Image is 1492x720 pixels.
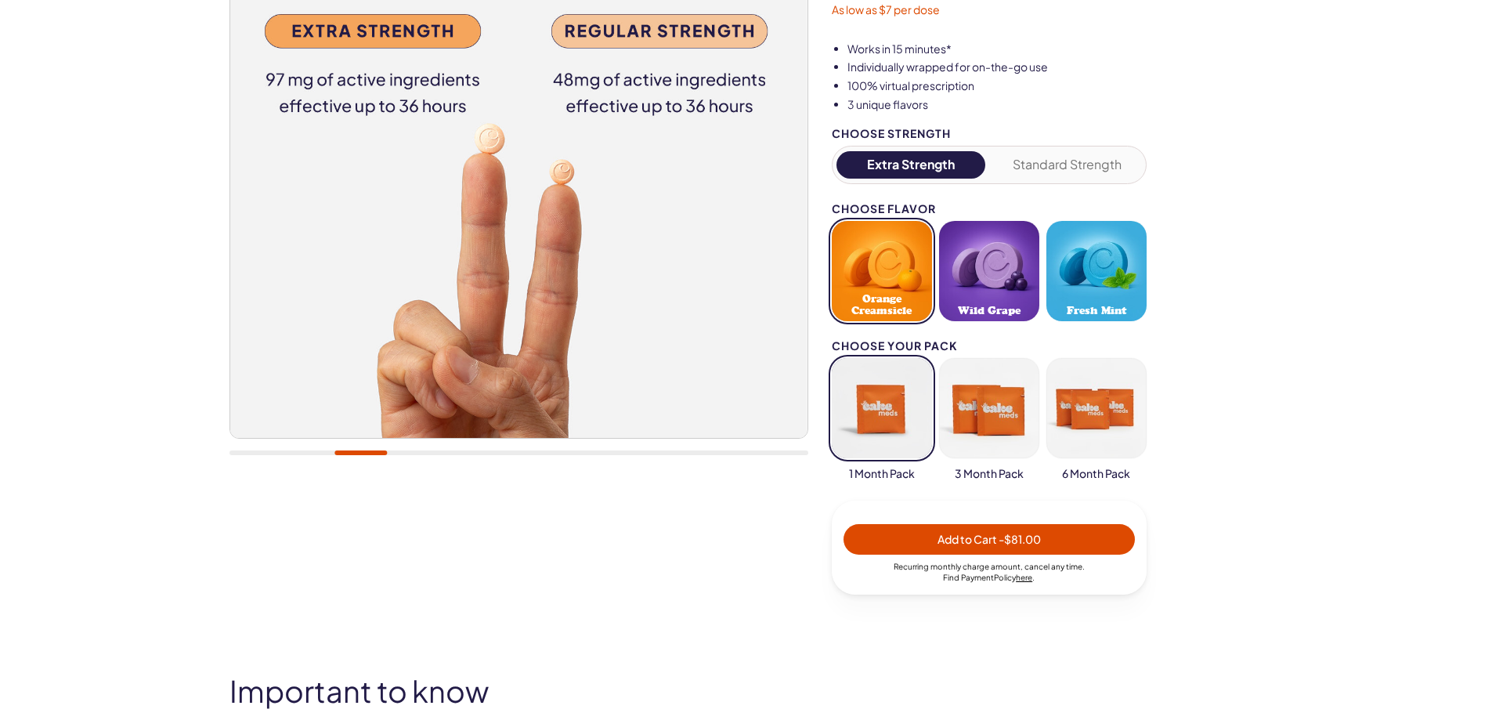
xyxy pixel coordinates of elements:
[1067,305,1126,317] span: Fresh Mint
[847,42,1263,57] li: Works in 15 minutes*
[836,293,927,317] span: Orange Creamsicle
[849,466,915,482] span: 1 Month Pack
[832,340,1147,352] div: Choose your pack
[847,60,1263,75] li: Individually wrapped for on-the-go use
[1062,466,1130,482] span: 6 Month Pack
[832,128,1147,139] div: Choose Strength
[955,466,1024,482] span: 3 Month Pack
[847,97,1263,113] li: 3 unique flavors
[958,305,1021,317] span: Wild Grape
[1016,573,1032,582] a: here
[847,78,1263,94] li: 100% virtual prescription
[836,151,986,179] button: Extra Strength
[937,532,1041,546] span: Add to Cart
[992,151,1142,179] button: Standard Strength
[229,675,1263,707] h2: Important to know
[832,203,1147,215] div: Choose Flavor
[943,573,994,582] span: Find Payment
[844,524,1135,555] button: Add to Cart -$81.00
[999,532,1041,546] span: - $81.00
[844,561,1135,583] div: Recurring monthly charge amount , cancel any time. Policy .
[832,2,1263,18] p: As low as $7 per dose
